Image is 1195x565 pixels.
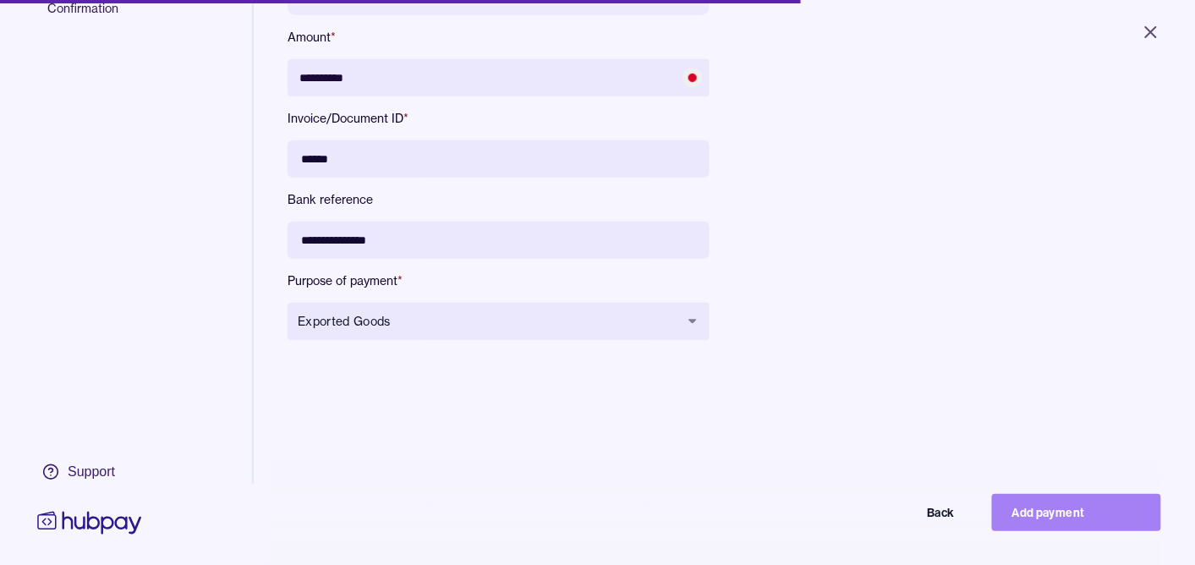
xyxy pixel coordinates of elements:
label: Purpose of payment [288,272,710,289]
label: Bank reference [288,191,710,208]
div: Support [68,463,115,481]
button: Back [806,494,975,531]
a: Support [34,454,145,490]
button: Close [1121,14,1181,51]
label: Amount [288,29,710,46]
label: Invoice/Document ID [288,110,710,127]
span: Exported Goods [298,313,679,330]
button: Add payment [992,494,1161,531]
